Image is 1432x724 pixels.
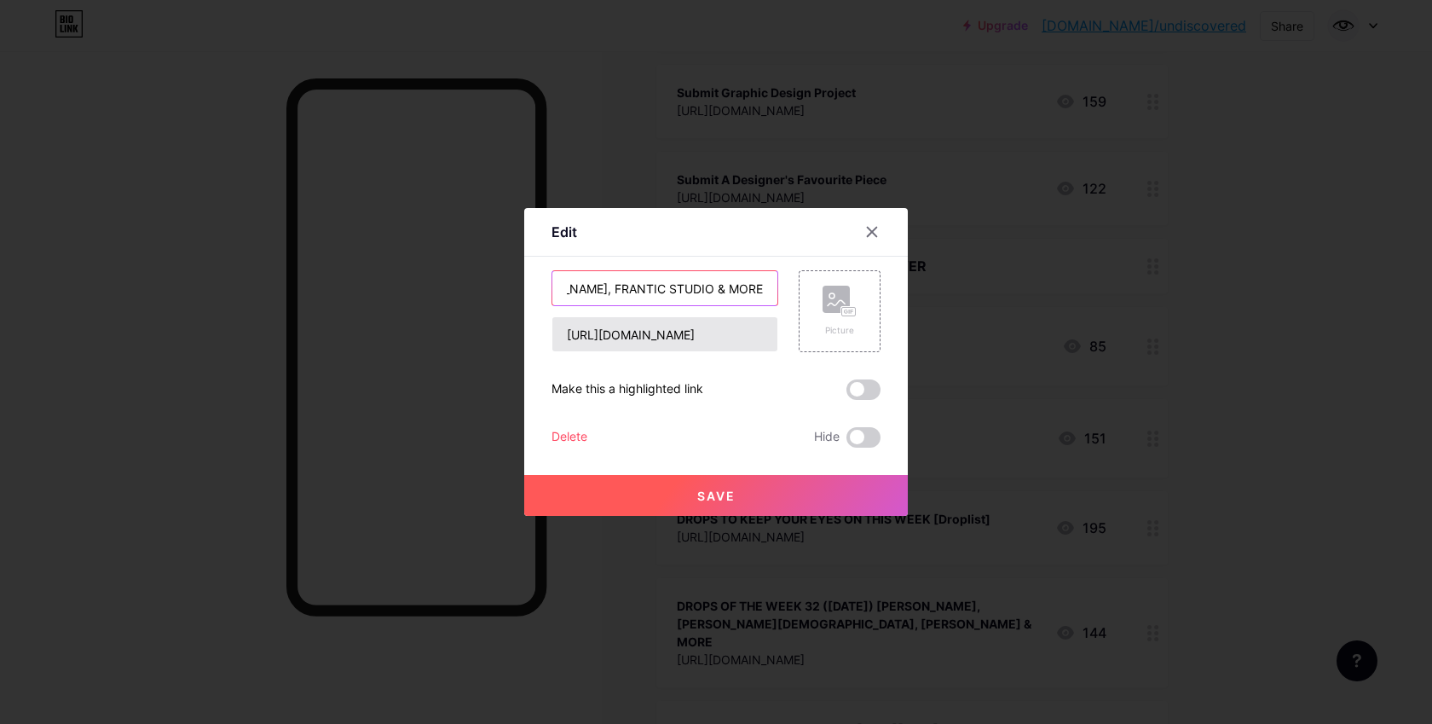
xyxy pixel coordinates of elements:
[551,379,703,400] div: Make this a highlighted link
[551,222,577,242] div: Edit
[551,427,587,448] div: Delete
[552,317,777,351] input: URL
[697,489,736,503] span: Save
[524,475,908,516] button: Save
[552,271,777,305] input: Title
[823,324,857,337] div: Picture
[814,427,840,448] span: Hide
